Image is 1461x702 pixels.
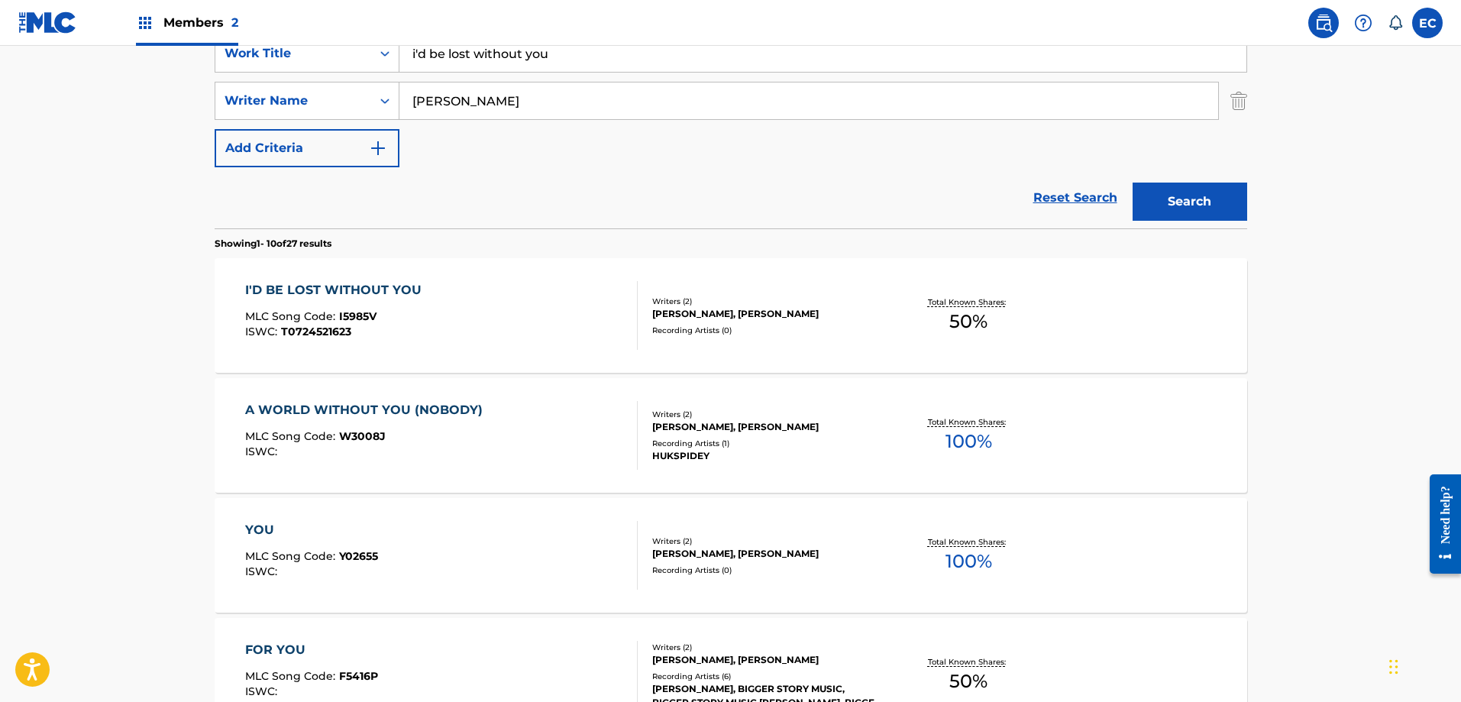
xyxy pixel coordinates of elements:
div: FOR YOU [245,641,378,659]
span: I5985V [339,309,377,323]
div: [PERSON_NAME], [PERSON_NAME] [652,420,883,434]
span: ISWC : [245,325,281,338]
div: Recording Artists ( 1 ) [652,438,883,449]
span: Members [163,14,238,31]
span: 2 [231,15,238,30]
div: [PERSON_NAME], [PERSON_NAME] [652,307,883,321]
span: ISWC : [245,565,281,578]
p: Total Known Shares: [928,656,1010,668]
span: 100 % [945,428,992,455]
form: Search Form [215,34,1247,228]
span: MLC Song Code : [245,549,339,563]
div: Drag [1389,644,1398,690]
span: 50 % [949,308,987,335]
div: HUKSPIDEY [652,449,883,463]
img: MLC Logo [18,11,77,34]
span: F5416P [339,669,378,683]
div: A WORLD WITHOUT YOU (NOBODY) [245,401,490,419]
div: Writer Name [225,92,362,110]
img: 9d2ae6d4665cec9f34b9.svg [369,139,387,157]
a: Public Search [1308,8,1339,38]
div: YOU [245,521,378,539]
span: MLC Song Code : [245,309,339,323]
div: Writers ( 2 ) [652,642,883,653]
div: Work Title [225,44,362,63]
span: ISWC : [245,684,281,698]
div: Help [1348,8,1379,38]
div: Recording Artists ( 0 ) [652,565,883,576]
p: Total Known Shares: [928,536,1010,548]
iframe: Chat Widget [1385,629,1461,702]
a: A WORLD WITHOUT YOU (NOBODY)MLC Song Code:W3008JISWC:Writers (2)[PERSON_NAME], [PERSON_NAME]Recor... [215,378,1247,493]
div: Recording Artists ( 6 ) [652,671,883,682]
span: T0724521623 [281,325,351,338]
span: W3008J [339,429,386,443]
span: 50 % [949,668,987,695]
p: Total Known Shares: [928,296,1010,308]
p: Showing 1 - 10 of 27 results [215,237,331,251]
div: Recording Artists ( 0 ) [652,325,883,336]
a: I'D BE LOST WITHOUT YOUMLC Song Code:I5985VISWC:T0724521623Writers (2)[PERSON_NAME], [PERSON_NAME... [215,258,1247,373]
img: help [1354,14,1372,32]
div: [PERSON_NAME], [PERSON_NAME] [652,547,883,561]
div: Writers ( 2 ) [652,409,883,420]
p: Total Known Shares: [928,416,1010,428]
div: Writers ( 2 ) [652,535,883,547]
div: [PERSON_NAME], [PERSON_NAME] [652,653,883,667]
span: Y02655 [339,549,378,563]
button: Add Criteria [215,129,399,167]
img: Delete Criterion [1230,82,1247,120]
span: 100 % [945,548,992,575]
img: Top Rightsholders [136,14,154,32]
span: ISWC : [245,445,281,458]
div: User Menu [1412,8,1443,38]
div: Writers ( 2 ) [652,296,883,307]
span: MLC Song Code : [245,669,339,683]
iframe: Resource Center [1418,463,1461,586]
div: Notifications [1388,15,1403,31]
a: YOUMLC Song Code:Y02655ISWC:Writers (2)[PERSON_NAME], [PERSON_NAME]Recording Artists (0)Total Kno... [215,498,1247,613]
div: I'D BE LOST WITHOUT YOU [245,281,429,299]
img: search [1314,14,1333,32]
button: Search [1133,183,1247,221]
span: MLC Song Code : [245,429,339,443]
a: Reset Search [1026,181,1125,215]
